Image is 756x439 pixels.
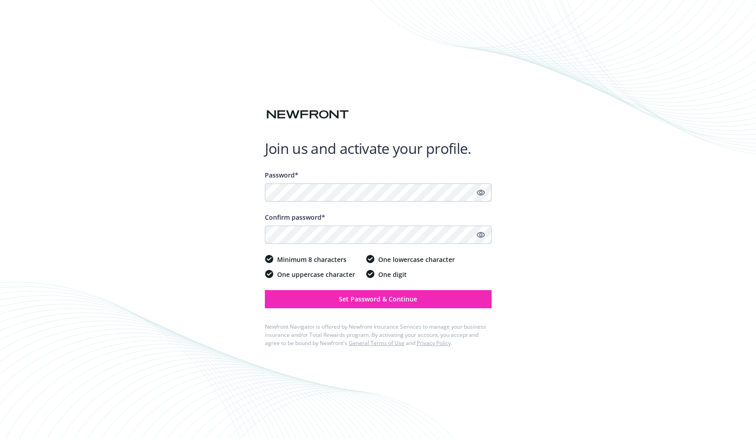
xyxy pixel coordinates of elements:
[475,229,486,240] a: Show password
[265,226,492,244] input: Confirm your unique password
[265,213,325,222] span: Confirm password*
[265,171,298,179] span: Password*
[265,290,492,308] button: Set Password & Continue
[378,270,407,279] span: One digit
[378,255,455,264] span: One lowercase character
[277,270,355,279] span: One uppercase character
[475,187,486,198] a: Show password
[277,255,346,264] span: Minimum 8 characters
[417,339,451,347] a: Privacy Policy
[265,107,351,123] img: Newfront logo
[265,139,492,158] h1: Join us and activate your profile.
[349,339,405,347] a: General Terms of Use
[265,323,492,347] div: Newfront Navigator is offered by Newfront Insurance Services to manage your business insurance an...
[339,295,417,303] span: Set Password & Continue
[265,183,492,202] input: Enter a unique password...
